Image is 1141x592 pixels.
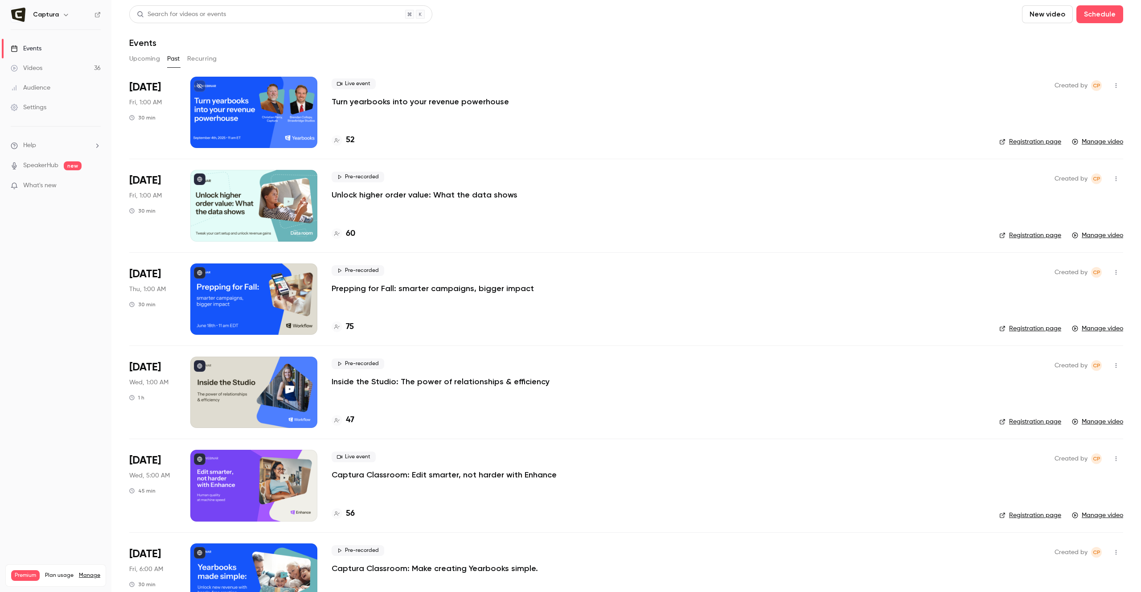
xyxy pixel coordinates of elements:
a: 52 [332,134,355,146]
div: Sep 4 Thu, 4:00 PM (Europe/London) [129,77,176,148]
span: Created by [1055,267,1088,278]
span: CP [1093,173,1100,184]
a: Captura Classroom: Edit smarter, not harder with Enhance [332,469,557,480]
span: CP [1093,453,1100,464]
span: Pre-recorded [332,265,384,276]
span: Claudia Platzer [1091,360,1102,371]
div: 30 min [129,207,156,214]
div: 30 min [129,301,156,308]
span: Created by [1055,80,1088,91]
span: Created by [1055,547,1088,558]
span: Help [23,141,36,150]
a: Registration page [999,511,1061,520]
span: CP [1093,80,1100,91]
a: Registration page [999,231,1061,240]
h6: Captura [33,10,59,19]
span: Wed, 1:00 AM [129,378,168,387]
span: Live event [332,78,376,89]
span: Created by [1055,453,1088,464]
span: Plan usage [45,572,74,579]
span: Claudia Platzer [1091,267,1102,278]
div: Apr 8 Tue, 8:00 PM (Europe/London) [129,450,176,521]
span: Live event [332,452,376,462]
a: 75 [332,321,354,333]
span: Claudia Platzer [1091,80,1102,91]
span: CP [1093,547,1100,558]
a: SpeakerHub [23,161,58,170]
span: CP [1093,267,1100,278]
a: Manage video [1072,137,1123,146]
a: 60 [332,228,355,240]
span: [DATE] [129,80,161,95]
a: Registration page [999,137,1061,146]
div: Search for videos or events [137,10,226,19]
h4: 52 [346,134,355,146]
span: What's new [23,181,57,190]
iframe: Noticeable Trigger [90,182,101,190]
a: Captura Classroom: Make creating Yearbooks simple. [332,563,538,574]
div: 30 min [129,581,156,588]
a: 56 [332,508,355,520]
h1: Events [129,37,156,48]
a: Manage video [1072,324,1123,333]
div: Audience [11,83,50,92]
a: 47 [332,414,354,426]
span: Created by [1055,173,1088,184]
span: Wed, 5:00 AM [129,471,170,480]
span: Claudia Platzer [1091,173,1102,184]
span: Created by [1055,360,1088,371]
a: Manage video [1072,511,1123,520]
a: Manage [79,572,100,579]
div: May 13 Tue, 4:00 PM (Europe/London) [129,357,176,428]
button: Past [167,52,180,66]
a: Inside the Studio: The power of relationships & efficiency [332,376,550,387]
span: Pre-recorded [332,358,384,369]
img: Captura [11,8,25,22]
a: Manage video [1072,417,1123,426]
h4: 56 [346,508,355,520]
span: Claudia Platzer [1091,547,1102,558]
a: Prepping for Fall: smarter campaigns, bigger impact [332,283,534,294]
span: [DATE] [129,360,161,374]
a: Unlock higher order value: What the data shows [332,189,517,200]
div: Events [11,44,41,53]
span: [DATE] [129,267,161,281]
span: Fri, 1:00 AM [129,98,162,107]
button: Upcoming [129,52,160,66]
span: Pre-recorded [332,545,384,556]
div: Videos [11,64,42,73]
button: New video [1022,5,1073,23]
span: [DATE] [129,547,161,561]
div: Settings [11,103,46,112]
h4: 75 [346,321,354,333]
a: Registration page [999,324,1061,333]
a: Turn yearbooks into your revenue powerhouse [332,96,509,107]
div: 1 h [129,394,144,401]
span: [DATE] [129,453,161,468]
a: Manage video [1072,231,1123,240]
span: CP [1093,360,1100,371]
button: Recurring [187,52,217,66]
div: Jun 18 Wed, 4:00 PM (Europe/London) [129,263,176,335]
span: Pre-recorded [332,172,384,182]
span: Premium [11,570,40,581]
h4: 60 [346,228,355,240]
span: Fri, 1:00 AM [129,191,162,200]
div: 30 min [129,114,156,121]
div: Jul 24 Thu, 4:00 PM (Europe/London) [129,170,176,241]
span: Fri, 6:00 AM [129,565,163,574]
span: [DATE] [129,173,161,188]
div: 45 min [129,487,156,494]
span: Claudia Platzer [1091,453,1102,464]
span: new [64,161,82,170]
h4: 47 [346,414,354,426]
a: Registration page [999,417,1061,426]
span: Thu, 1:00 AM [129,285,166,294]
button: Schedule [1076,5,1123,23]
